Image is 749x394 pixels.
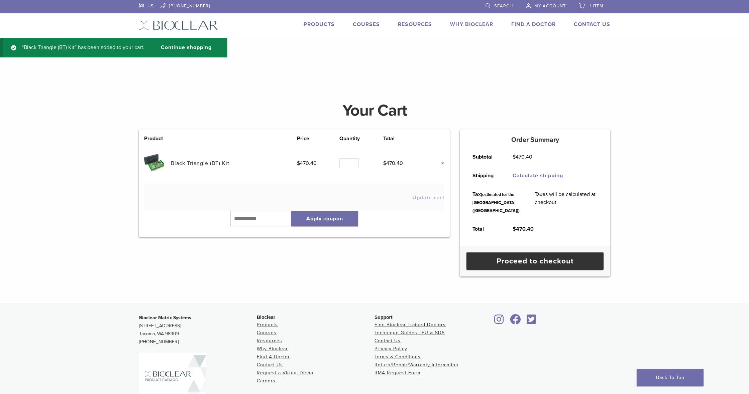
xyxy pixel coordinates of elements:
a: Resources [257,338,282,344]
a: Why Bioclear [257,346,288,352]
span: Support [374,315,393,320]
a: Back To Top [637,369,704,386]
a: Continue shopping [150,43,217,52]
th: Quantity [339,135,383,143]
a: Calculate shipping [513,172,563,179]
small: (estimated for the [GEOGRAPHIC_DATA] ([GEOGRAPHIC_DATA])) [472,192,520,213]
a: Find A Doctor [257,354,290,360]
bdi: 470.40 [513,226,534,232]
a: Contact Us [257,362,283,368]
th: Shipping [465,166,505,185]
span: $ [383,160,386,167]
img: Bioclear [139,20,218,30]
bdi: 470.40 [513,154,532,160]
th: Price [297,135,339,143]
strong: Bioclear Matrix Systems [139,315,191,321]
a: RMA Request Form [374,370,420,376]
a: Products [257,322,278,328]
span: My Account [534,3,566,9]
a: Courses [257,330,277,336]
span: Search [494,3,513,9]
a: Bioclear [508,318,523,325]
a: Contact Us [574,21,610,28]
a: Courses [353,21,380,28]
span: $ [513,226,516,232]
a: Careers [257,378,276,384]
span: $ [297,160,300,167]
a: Terms & Conditions [374,354,421,360]
button: Apply coupon [291,211,358,226]
a: Find A Doctor [511,21,556,28]
th: Subtotal [465,148,505,166]
a: Proceed to checkout [466,252,604,270]
a: Why Bioclear [450,21,493,28]
a: Privacy Policy [374,346,407,352]
a: Bioclear [492,318,506,325]
a: Find Bioclear Trained Doctors [374,322,446,328]
span: 1 item [590,3,604,9]
span: $ [513,154,516,160]
a: Request a Virtual Demo [257,370,313,376]
span: Bioclear [257,315,275,320]
a: Return/Repair/Warranty Information [374,362,458,368]
img: Black Triangle (BT) Kit [144,153,164,173]
a: Remove this item [436,159,444,168]
h1: Your Cart [134,103,615,119]
a: Products [304,21,335,28]
bdi: 470.40 [297,160,317,167]
a: Resources [398,21,432,28]
p: [STREET_ADDRESS] Tacoma, WA 98409 [PHONE_NUMBER] [139,314,257,346]
a: Contact Us [374,338,401,344]
button: Update cart [412,195,444,200]
th: Total [383,135,426,143]
a: Technique Guides, IFU & SDS [374,330,445,336]
a: Black Triangle (BT) Kit [171,160,229,167]
th: Total [465,220,505,238]
th: Product [144,135,171,143]
h5: Order Summary [460,136,610,144]
a: Bioclear [524,318,538,325]
bdi: 470.40 [383,160,403,167]
th: Tax [465,185,527,220]
td: Taxes will be calculated at checkout [527,185,605,220]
